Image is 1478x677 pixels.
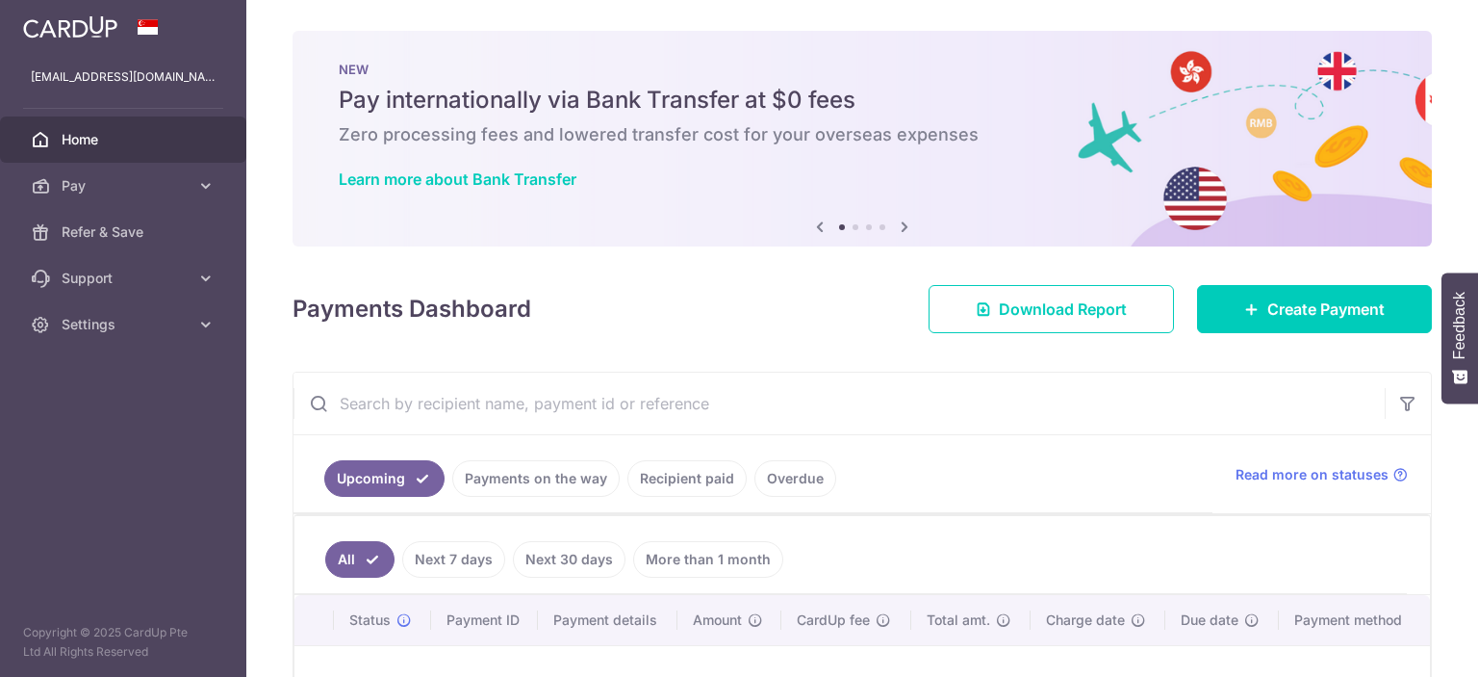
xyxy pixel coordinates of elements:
[31,67,216,87] p: [EMAIL_ADDRESS][DOMAIN_NAME]
[62,176,189,195] span: Pay
[452,460,620,497] a: Payments on the way
[1267,298,1385,321] span: Create Payment
[754,460,836,497] a: Overdue
[62,269,189,288] span: Support
[1236,465,1389,484] span: Read more on statuses
[1451,292,1468,359] span: Feedback
[402,541,505,578] a: Next 7 days
[1441,273,1478,404] button: Feedback - Show survey
[293,373,1385,434] input: Search by recipient name, payment id or reference
[431,595,539,645] th: Payment ID
[927,611,990,630] span: Total amt.
[999,298,1127,321] span: Download Report
[293,31,1432,247] img: Bank transfer banner
[797,611,870,630] span: CardUp fee
[349,611,391,630] span: Status
[1181,611,1238,630] span: Due date
[627,460,747,497] a: Recipient paid
[1236,465,1408,484] a: Read more on statuses
[293,292,531,326] h4: Payments Dashboard
[23,15,117,39] img: CardUp
[339,62,1386,77] p: NEW
[339,85,1386,116] h5: Pay internationally via Bank Transfer at $0 fees
[1046,611,1125,630] span: Charge date
[325,541,395,578] a: All
[929,285,1174,333] a: Download Report
[62,315,189,334] span: Settings
[633,541,783,578] a: More than 1 month
[62,130,189,149] span: Home
[62,222,189,242] span: Refer & Save
[339,169,576,189] a: Learn more about Bank Transfer
[324,460,445,497] a: Upcoming
[693,611,742,630] span: Amount
[339,123,1386,146] h6: Zero processing fees and lowered transfer cost for your overseas expenses
[1197,285,1432,333] a: Create Payment
[538,595,677,645] th: Payment details
[1279,595,1430,645] th: Payment method
[513,541,625,578] a: Next 30 days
